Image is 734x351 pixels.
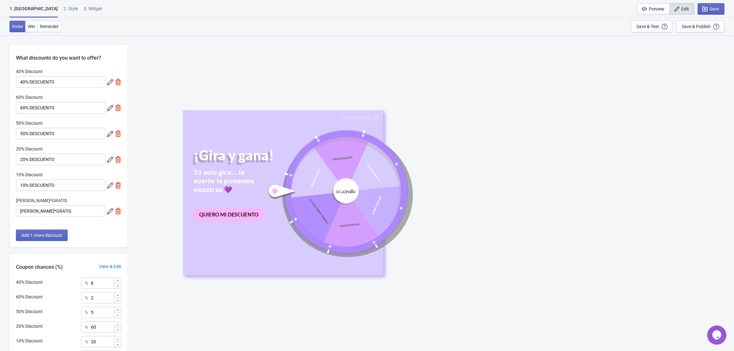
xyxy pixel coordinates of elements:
[21,233,62,238] span: Add 1 more discount
[91,292,114,303] input: Chance
[670,3,694,15] button: Edit
[10,45,128,62] div: What discounts do you want to offer?
[93,263,128,270] div: View & Edit
[649,6,664,11] span: Preview
[28,24,35,29] span: Win
[10,21,26,32] button: Invite
[115,182,121,188] img: delete.svg
[85,309,88,316] div: %
[85,279,88,287] div: %
[115,130,121,137] img: delete.svg
[115,208,121,214] img: delete.svg
[698,3,724,15] button: Save
[637,3,670,15] button: Preview
[16,172,43,178] label: 10% Discount
[16,279,43,286] div: 40% Discount
[85,294,88,302] div: %
[16,338,43,344] div: 10% Discount
[16,197,67,204] label: [PERSON_NAME]*GRATIS
[37,21,61,32] button: Reminder
[10,5,58,18] div: 1. [GEOGRAPHIC_DATA]
[91,321,114,333] input: Chance
[16,294,43,300] div: 60% Discount
[64,5,78,17] div: 2 . Style
[199,211,258,218] div: QUIERO MI DESCUENTO
[115,79,121,85] img: delete.svg
[91,307,114,318] input: Chance
[84,5,102,17] div: 3. Widget
[10,263,69,271] div: Coupon chances (%)
[16,146,43,152] label: 20% Discount
[676,20,724,33] button: Save & Publish
[16,308,43,315] div: 50% Discount
[16,94,43,100] label: 60% Discount
[12,24,23,29] span: Invite
[16,323,43,330] div: 20% Discount
[16,230,68,241] button: Add 1 more discount
[194,168,264,194] div: Tú solo gira... la suerte la ponemos nosotras 💜
[636,24,659,29] div: Save & Test
[342,115,371,119] div: No quiero descuentos
[631,20,672,33] button: Save & Test
[85,338,88,346] div: %
[194,147,278,164] div: ¡Gira y gana!
[91,336,114,347] input: Chance
[681,6,689,11] span: Edit
[707,325,728,345] iframe: chat widget
[85,323,88,331] div: %
[115,156,121,163] img: delete.svg
[16,120,43,126] label: 50% Discount
[709,6,719,11] span: Save
[682,24,711,29] div: Save & Publish
[25,21,38,32] button: Win
[40,24,59,29] span: Reminder
[16,68,43,75] label: 40% Discount
[91,277,114,289] input: Chance
[115,105,121,111] img: delete.svg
